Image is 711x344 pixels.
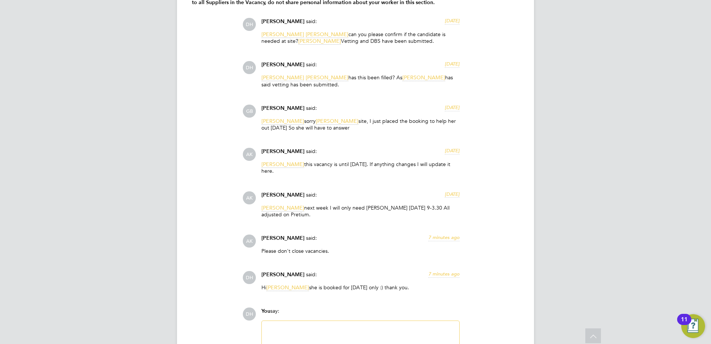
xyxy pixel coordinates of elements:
span: DH [243,61,256,74]
span: [PERSON_NAME] [261,18,305,25]
span: AK [243,148,256,161]
span: [PERSON_NAME] [298,38,341,45]
span: DH [243,18,256,31]
span: 7 minutes ago [428,271,460,277]
span: [PERSON_NAME] [261,204,304,211]
p: has this been filled? As has said vetting has been submitted. [261,74,460,87]
span: [PERSON_NAME] [261,192,305,198]
span: [PERSON_NAME] [402,74,445,81]
span: [DATE] [445,17,460,24]
span: [DATE] [445,104,460,111]
p: next week I will only need [PERSON_NAME] [DATE] 9-3.30 All adjusted on Pretium. [261,204,460,218]
span: [PERSON_NAME] [261,161,304,168]
span: said: [306,105,317,111]
span: [PERSON_NAME] [261,271,305,278]
p: this vacancy is until [DATE]. If anything changes I will update it here. [261,161,460,174]
span: [PERSON_NAME] [306,31,348,38]
div: 11 [681,319,688,329]
span: 7 minutes ago [428,234,460,241]
span: said: [306,271,317,278]
span: [PERSON_NAME] [261,235,305,241]
span: [PERSON_NAME] [261,61,305,68]
button: Open Resource Center, 11 new notifications [681,314,705,338]
span: [DATE] [445,191,460,197]
span: [PERSON_NAME] [261,118,304,125]
span: [PERSON_NAME] [261,74,304,81]
span: said: [306,148,317,155]
span: [PERSON_NAME] [316,118,358,125]
span: [PERSON_NAME] [261,31,304,38]
span: You [261,308,270,314]
span: said: [306,61,317,68]
span: [PERSON_NAME] [306,74,348,81]
span: AK [243,235,256,248]
p: can you please confirm if the candidate is needed at site? Vetting and DBS have been submitted. [261,31,460,44]
span: DH [243,271,256,284]
span: said: [306,235,317,241]
span: [PERSON_NAME] [261,105,305,111]
span: [DATE] [445,147,460,154]
span: [PERSON_NAME] [266,284,309,291]
span: [PERSON_NAME] [261,148,305,155]
span: said: [306,191,317,198]
p: sorry site, I just placed the booking to help her out [DATE] So she will have to answer [261,118,460,131]
div: say: [261,308,460,321]
span: GB [243,105,256,118]
p: Please don't close vacancies. [261,248,460,254]
p: Hi she is booked for [DATE] only :) thank you. [261,284,460,291]
span: said: [306,18,317,25]
span: AK [243,191,256,204]
span: [DATE] [445,61,460,67]
span: DH [243,308,256,321]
